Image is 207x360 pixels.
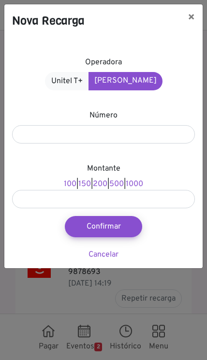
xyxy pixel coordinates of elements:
button: Confirmar [65,216,142,237]
a: 100 [64,179,76,189]
a: Cancelar [89,250,118,259]
label: Montante [87,163,120,174]
button: × [180,4,203,31]
div: | | | | [12,163,195,208]
a: 500 [109,179,124,189]
a: 150 [78,179,91,189]
a: Unitel T+ [45,72,89,90]
a: [PERSON_NAME] [89,72,163,90]
label: Operadora [85,57,122,68]
a: 200 [93,179,107,189]
h4: Nova Recarga [12,12,85,29]
a: 1000 [126,179,143,189]
label: Número [89,110,118,121]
